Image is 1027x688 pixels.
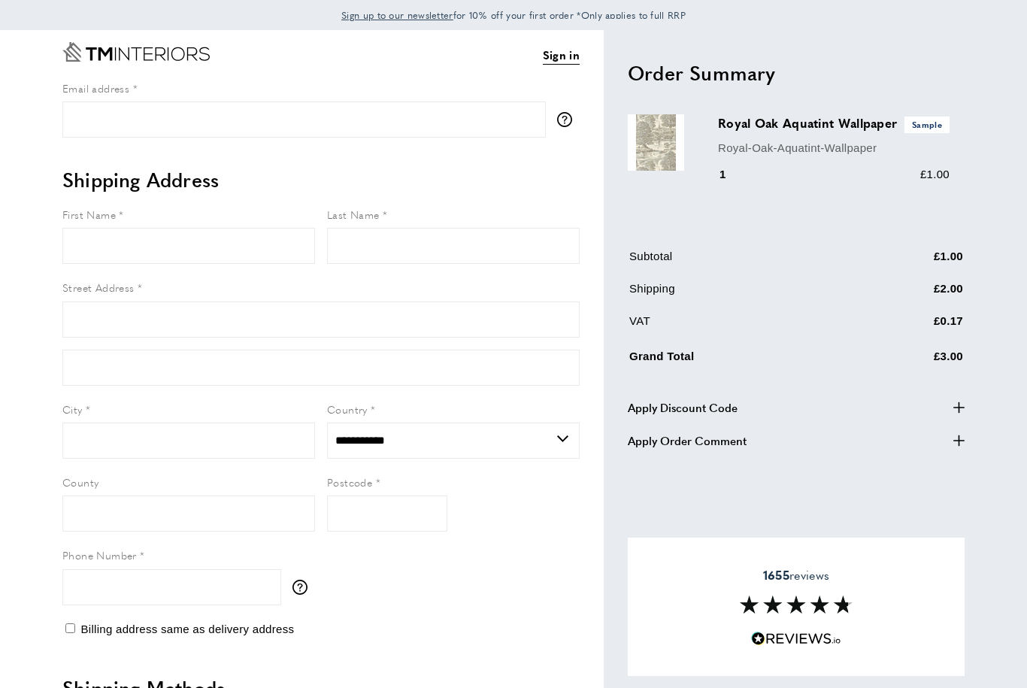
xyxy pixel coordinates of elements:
td: £2.00 [859,280,963,309]
span: Apply Order Comment [628,432,747,450]
img: Reviews section [740,596,853,614]
button: More information [292,580,315,595]
span: for 10% off your first order *Only applies to full RRP [341,8,686,22]
span: Country [327,402,368,417]
h3: Royal Oak Aquatint Wallpaper [718,114,950,132]
td: £0.17 [859,312,963,341]
span: Phone Number [62,547,137,562]
span: Sign up to our newsletter [341,8,453,22]
span: Billing address same as delivery address [80,623,294,635]
button: More information [557,112,580,127]
h2: Shipping Address [62,166,580,193]
td: £3.00 [859,344,963,377]
span: Postcode [327,474,372,489]
span: Email address [62,80,129,95]
p: Royal-Oak-Aquatint-Wallpaper [718,139,950,157]
span: City [62,402,83,417]
td: VAT [629,312,858,341]
td: Subtotal [629,247,858,277]
span: Last Name [327,207,380,222]
span: Apply Discount Code [628,399,738,417]
span: Sample [904,117,950,132]
strong: 1655 [763,566,789,583]
td: £1.00 [859,247,963,277]
img: Royal Oak Aquatint Wallpaper [628,114,684,171]
span: County [62,474,98,489]
span: reviews [763,568,829,583]
td: Grand Total [629,344,858,377]
td: Shipping [629,280,858,309]
a: Go to Home page [62,42,210,62]
img: Reviews.io 5 stars [751,632,841,646]
a: Sign up to our newsletter [341,8,453,23]
a: Sign in [543,46,580,65]
input: Billing address same as delivery address [65,623,75,633]
span: £1.00 [920,168,950,180]
h2: Order Summary [628,59,965,86]
span: Street Address [62,280,135,295]
div: 1 [718,165,747,183]
span: First Name [62,207,116,222]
